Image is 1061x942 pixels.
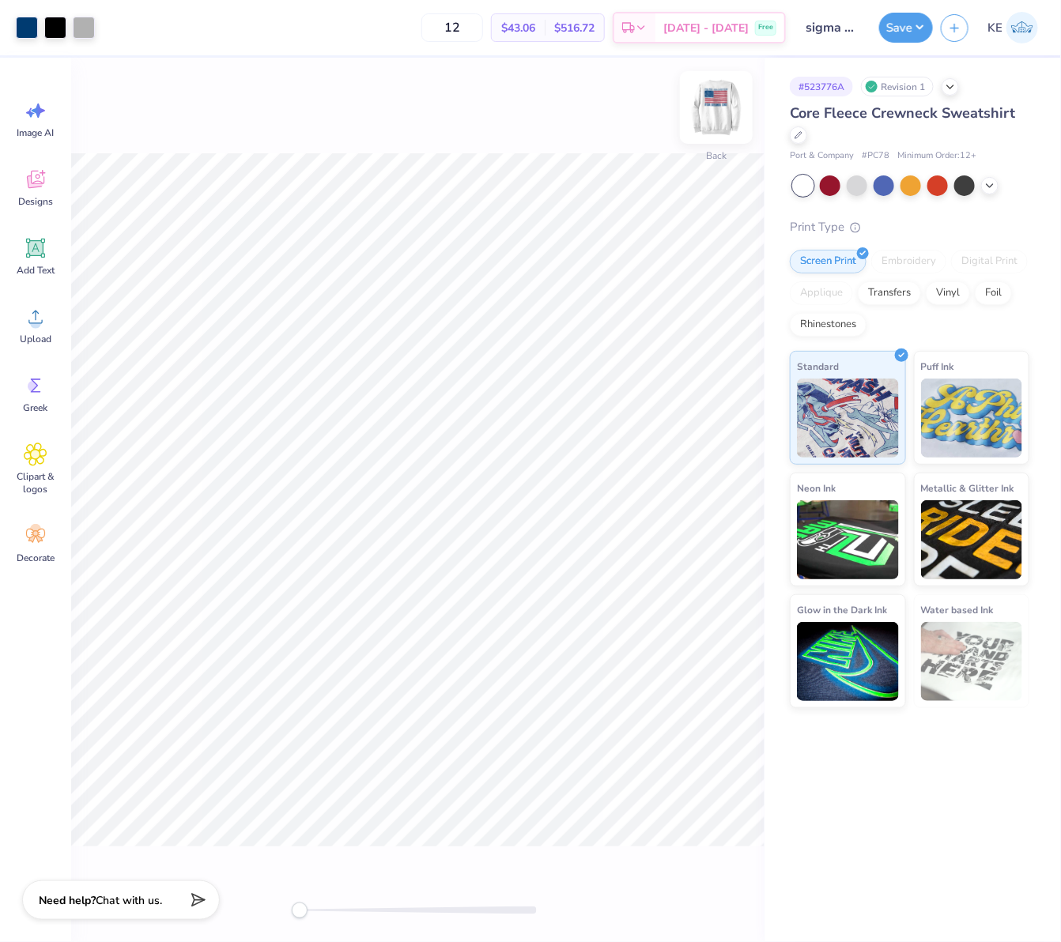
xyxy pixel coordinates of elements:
span: Neon Ink [797,480,836,496]
strong: Need help? [39,893,96,908]
span: Chat with us. [96,893,162,908]
span: [DATE] - [DATE] [663,20,749,36]
button: Save [879,13,933,43]
span: $516.72 [554,20,595,36]
span: Image AI [17,126,55,139]
span: Upload [20,333,51,345]
span: $43.06 [501,20,535,36]
img: Glow in the Dark Ink [797,622,899,701]
input: Untitled Design [794,12,871,43]
div: Accessibility label [292,902,308,918]
div: Print Type [790,218,1029,236]
img: Neon Ink [797,500,899,579]
span: Decorate [17,552,55,564]
img: Standard [797,379,899,458]
img: Water based Ink [921,622,1023,701]
a: KE [980,12,1045,43]
div: Digital Print [951,250,1028,273]
span: Metallic & Glitter Ink [921,480,1014,496]
span: Core Fleece Crewneck Sweatshirt [790,104,1015,122]
span: Port & Company [790,149,854,163]
div: # 523776A [790,77,853,96]
input: – – [421,13,483,42]
div: Embroidery [871,250,946,273]
span: Free [758,22,773,33]
div: Revision 1 [861,77,934,96]
span: # PC78 [862,149,889,163]
img: Back [685,76,748,139]
span: Add Text [17,264,55,277]
img: Puff Ink [921,379,1023,458]
span: Designs [18,195,53,208]
span: Greek [24,401,48,414]
div: Back [706,149,727,164]
span: Glow in the Dark Ink [797,601,887,618]
span: Standard [797,358,839,375]
span: Minimum Order: 12 + [897,149,976,163]
span: Water based Ink [921,601,994,618]
span: Puff Ink [921,358,954,375]
div: Vinyl [926,281,970,305]
img: Metallic & Glitter Ink [921,500,1023,579]
div: Foil [975,281,1012,305]
img: Kent Everic Delos Santos [1006,12,1038,43]
div: Screen Print [790,250,867,273]
div: Applique [790,281,853,305]
span: KE [987,19,1002,37]
div: Rhinestones [790,313,867,337]
div: Transfers [858,281,921,305]
span: Clipart & logos [9,470,62,495]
